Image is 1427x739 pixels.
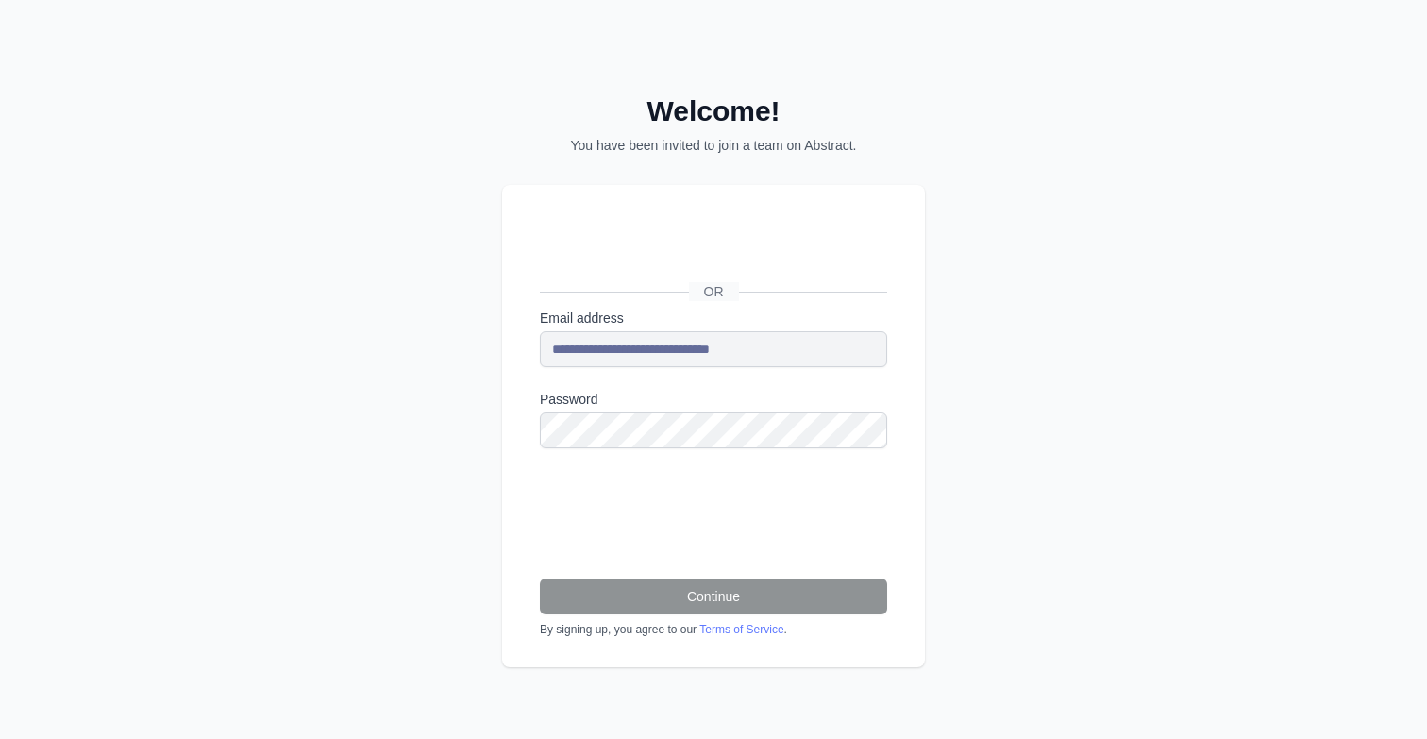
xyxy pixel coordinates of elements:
[502,94,925,128] h2: Welcome!
[699,623,783,636] a: Terms of Service
[540,579,887,614] button: Continue
[540,309,887,328] label: Email address
[530,228,894,270] iframe: Sign in with Google Button
[689,282,739,301] span: OR
[540,622,887,637] div: By signing up, you agree to our .
[502,136,925,155] p: You have been invited to join a team on Abstract.
[540,390,887,409] label: Password
[540,471,827,545] iframe: reCAPTCHA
